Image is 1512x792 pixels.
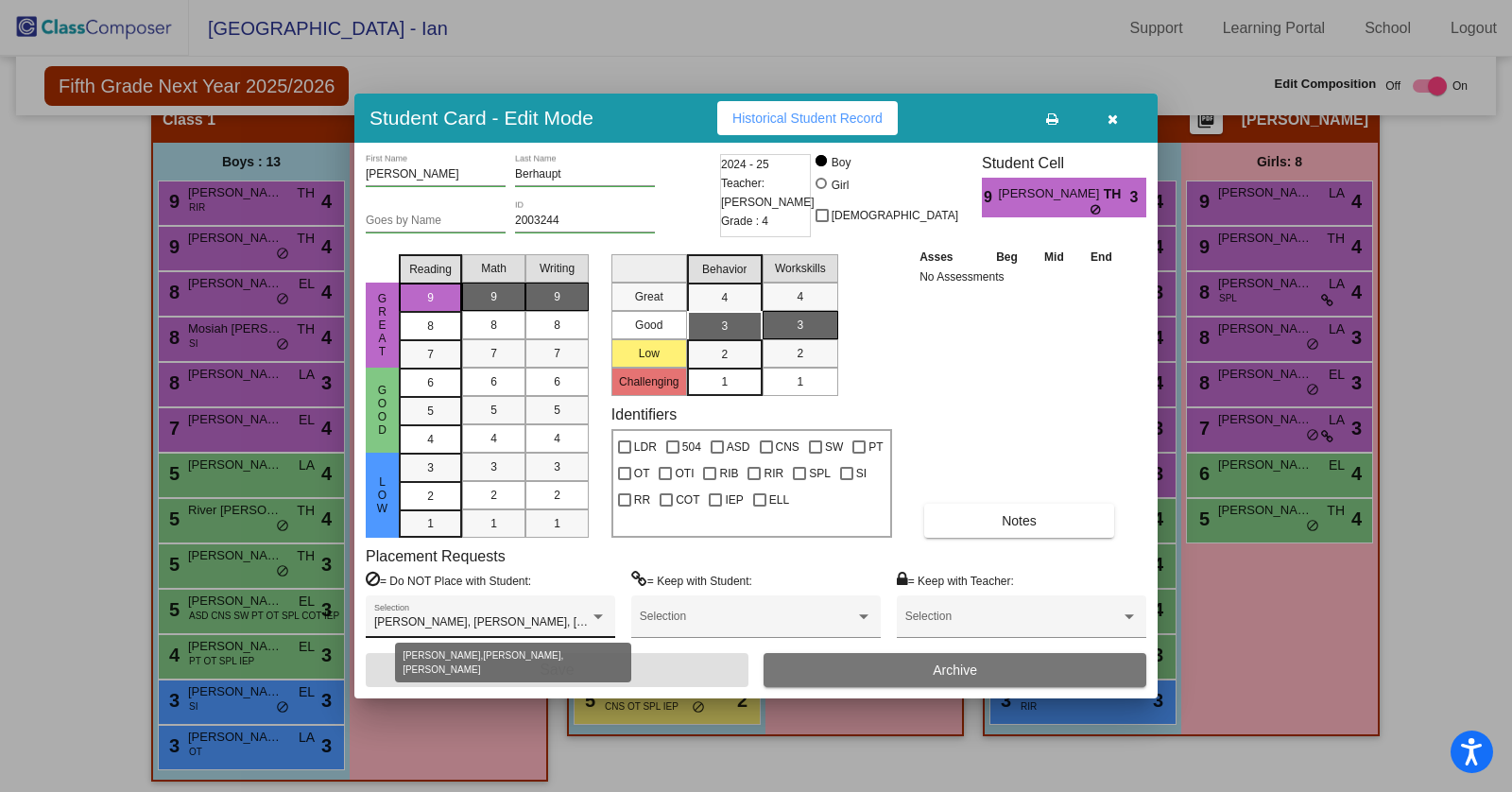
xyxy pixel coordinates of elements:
span: 504 [682,436,701,458]
span: 3 [721,318,728,335]
label: Placement Requests [366,547,506,565]
h3: Student Cell [982,154,1146,172]
span: Archive [933,663,977,678]
span: Writing [540,260,575,277]
span: 4 [490,430,497,447]
span: RR [634,489,650,511]
button: Historical Student Record [717,101,898,135]
span: 2 [797,345,803,362]
span: 9 [554,288,560,305]
span: 3 [554,458,560,475]
span: [PERSON_NAME], [PERSON_NAME], [PERSON_NAME] [374,615,666,628]
span: IEP [725,489,743,511]
th: Mid [1031,247,1076,267]
span: 1 [427,515,434,532]
span: 8 [554,317,560,334]
span: 4 [554,430,560,447]
span: 4 [721,289,728,306]
th: End [1077,247,1126,267]
label: Identifiers [611,405,677,423]
div: Girl [831,177,850,194]
span: 3 [1130,186,1146,209]
span: 7 [554,345,560,362]
span: 5 [490,402,497,419]
span: 1 [721,373,728,390]
h3: Student Card - Edit Mode [369,106,593,129]
span: Notes [1002,513,1037,528]
span: 4 [427,431,434,448]
span: 6 [554,373,560,390]
span: Teacher: [PERSON_NAME] [721,174,815,212]
span: 1 [797,373,803,390]
input: Enter ID [515,215,655,228]
div: Boy [831,154,851,171]
span: Low [374,475,391,515]
span: [PERSON_NAME] [998,184,1103,204]
span: Historical Student Record [732,111,883,126]
span: Save [540,662,574,678]
span: 3 [490,458,497,475]
span: 9 [490,288,497,305]
span: CNS [776,436,799,458]
span: [DEMOGRAPHIC_DATA] [832,204,958,227]
th: Asses [915,247,983,267]
span: 6 [427,374,434,391]
button: Notes [924,504,1114,538]
span: Great [374,292,391,358]
span: 6 [490,373,497,390]
span: 4 [797,288,803,305]
label: = Do NOT Place with Student: [366,571,531,590]
span: Behavior [702,261,747,278]
span: Math [481,260,507,277]
span: SPL [809,462,831,485]
button: Save [366,653,748,687]
span: TH [1104,184,1130,204]
label: = Keep with Teacher: [897,571,1014,590]
span: OTI [675,462,694,485]
span: SW [825,436,843,458]
th: Beg [983,247,1032,267]
span: Workskills [775,260,826,277]
label: = Keep with Student: [631,571,752,590]
span: LDR [634,436,657,458]
span: 9 [982,186,998,209]
input: goes by name [366,215,506,228]
span: Reading [409,261,452,278]
span: 7 [490,345,497,362]
span: 5 [554,402,560,419]
span: ELL [769,489,789,511]
span: 1 [490,515,497,532]
td: No Assessments [915,267,1125,286]
span: Good [374,384,391,437]
span: 3 [427,459,434,476]
span: Grade : 4 [721,212,768,231]
span: 8 [427,318,434,335]
span: 1 [554,515,560,532]
span: 5 [427,403,434,420]
span: 2 [721,346,728,363]
span: PT [868,436,883,458]
span: 2024 - 25 [721,155,769,174]
span: 2 [490,487,497,504]
button: Archive [764,653,1146,687]
span: COT [676,489,699,511]
span: 8 [490,317,497,334]
span: ASD [727,436,750,458]
span: OT [634,462,650,485]
span: SI [856,462,867,485]
span: 2 [427,488,434,505]
span: 9 [427,289,434,306]
span: 7 [427,346,434,363]
span: 3 [797,317,803,334]
span: RIB [719,462,738,485]
span: 2 [554,487,560,504]
span: RIR [764,462,783,485]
